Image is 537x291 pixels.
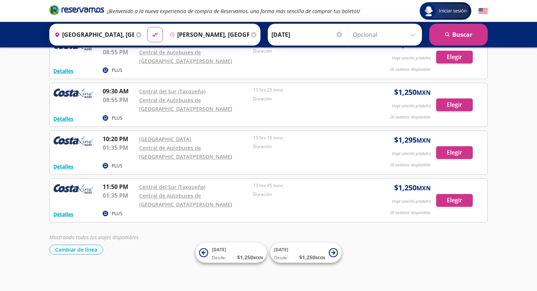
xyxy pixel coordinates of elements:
[53,163,73,170] button: Detalles
[353,26,418,44] input: Opcional
[271,26,343,44] input: Elegir Fecha
[212,255,226,261] span: Desde:
[53,210,73,218] button: Detalles
[53,115,73,123] button: Detalles
[103,48,136,57] p: 08:55 PM
[390,114,431,120] p: 26 asientos disponibles
[139,183,205,190] a: Central del Sur (Taxqueña)
[253,87,363,93] p: 11 hrs 25 mins
[416,89,431,97] small: MXN
[112,67,122,74] p: PLUS
[139,192,232,208] a: Central de Autobuses de [GEOGRAPHIC_DATA][PERSON_NAME]
[390,162,431,168] p: 20 asientos disponibles
[139,136,191,143] a: [GEOGRAPHIC_DATA]
[112,163,122,169] p: PLUS
[53,87,94,101] img: RESERVAMOS
[139,88,205,95] a: Central del Sur (Taxqueña)
[52,26,134,44] input: Buscar Origen
[274,247,288,253] span: [DATE]
[237,253,263,261] span: $ 1,250
[139,144,232,160] a: Central de Autobuses de [GEOGRAPHIC_DATA][PERSON_NAME]
[103,96,136,104] p: 08:55 PM
[392,151,431,157] p: Viaje sencillo p/adulto
[53,67,73,75] button: Detalles
[53,135,94,149] img: RESERVAMOS
[103,135,136,143] p: 10:20 PM
[139,49,232,65] a: Central de Autobuses de [GEOGRAPHIC_DATA][PERSON_NAME]
[195,243,267,263] button: [DATE]Desde:$1,250MXN
[390,66,431,73] p: 26 asientos disponibles
[416,136,431,144] small: MXN
[49,4,104,15] i: Brand Logo
[167,26,249,44] input: Buscar Destino
[390,210,431,216] p: 20 asientos disponibles
[253,96,363,102] p: Duración
[436,194,473,207] button: Elegir
[436,146,473,159] button: Elegir
[112,210,122,217] p: PLUS
[103,143,136,152] p: 01:35 PM
[112,115,122,121] p: PLUS
[315,255,325,260] small: MXN
[436,98,473,111] button: Elegir
[392,55,431,61] p: Viaje sencillo p/adulto
[49,245,103,255] button: Cambiar de línea
[253,191,363,198] p: Duración
[270,243,342,263] button: [DATE]Desde:$1,250MXN
[103,191,136,200] p: 01:35 PM
[394,182,431,193] span: $ 1,250
[429,24,488,46] button: Buscar
[394,87,431,98] span: $ 1,250
[394,135,431,145] span: $ 1,295
[436,51,473,63] button: Elegir
[253,182,363,189] p: 13 hrs 45 mins
[253,48,363,54] p: Duración
[212,247,226,253] span: [DATE]
[253,135,363,141] p: 15 hrs 15 mins
[107,8,360,15] em: ¡Bienvenido a la nueva experiencia de compra de Reservamos, una forma más sencilla de comprar tus...
[274,255,288,261] span: Desde:
[103,87,136,96] p: 09:30 AM
[103,182,136,191] p: 11:50 PM
[53,182,94,197] img: RESERVAMOS
[436,7,470,15] span: Iniciar sesión
[49,234,138,241] em: Mostrando todos los viajes disponibles
[253,255,263,260] small: MXN
[139,97,232,112] a: Central de Autobuses de [GEOGRAPHIC_DATA][PERSON_NAME]
[49,4,104,18] a: Brand Logo
[299,253,325,261] span: $ 1,250
[479,7,488,16] button: English
[392,103,431,109] p: Viaje sencillo p/adulto
[416,184,431,192] small: MXN
[253,143,363,150] p: Duración
[392,198,431,205] p: Viaje sencillo p/adulto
